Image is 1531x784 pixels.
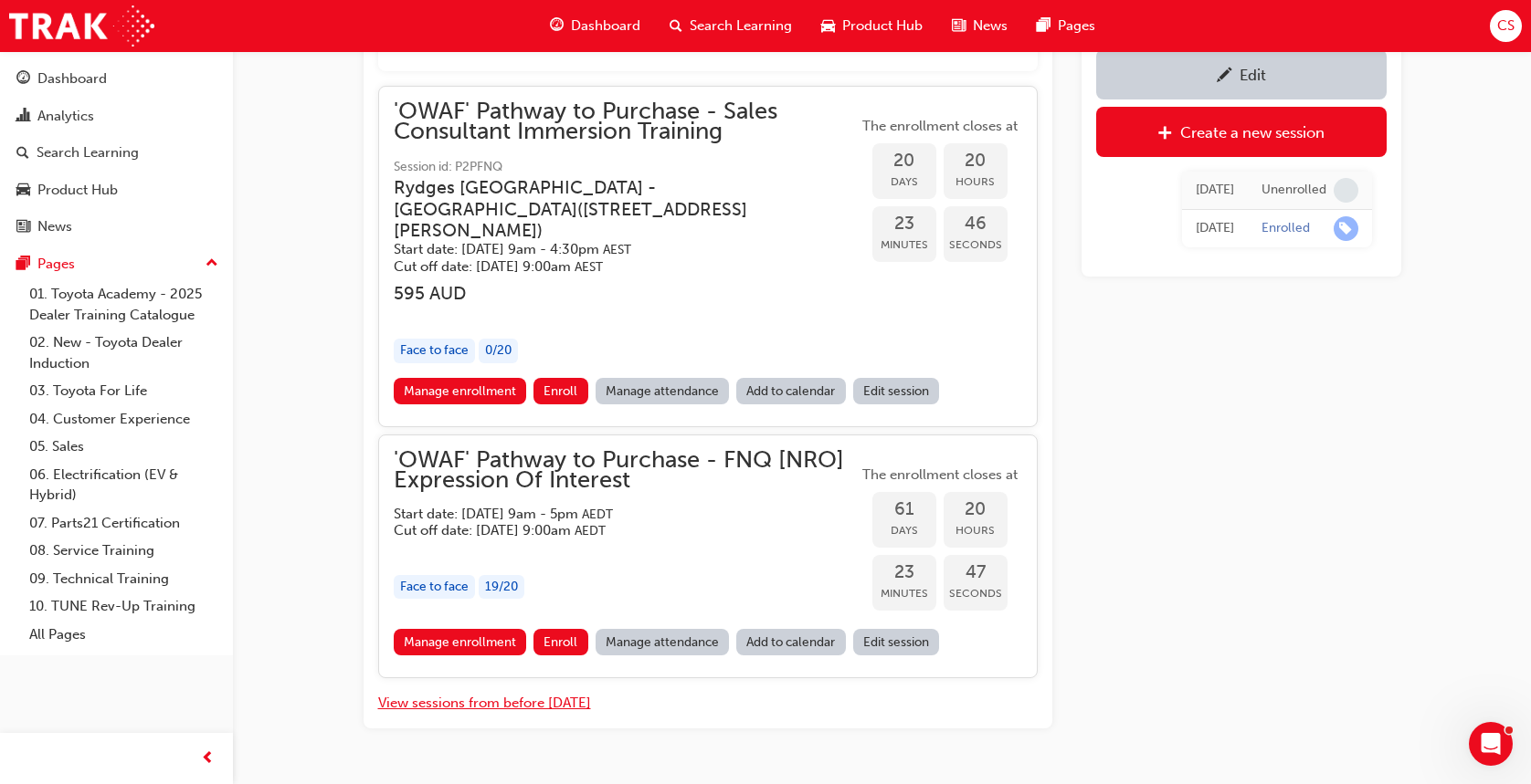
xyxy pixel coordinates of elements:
a: pages-iconPages [1022,7,1110,45]
a: 01. Toyota Academy - 2025 Dealer Training Catalogue [22,280,226,329]
a: Create a new session [1096,107,1387,157]
a: Manage attendance [596,629,730,655]
a: All Pages [22,621,226,649]
a: Edit [1096,49,1387,99]
a: news-iconNews [937,7,1022,45]
a: 04. Customer Experience [22,405,226,434]
div: Enrolled [1262,220,1310,237]
span: 20 [872,151,936,172]
div: Edit [1240,66,1266,84]
div: Create a new session [1180,123,1325,141]
h5: Cut off date: [DATE] 9:00am [394,522,829,539]
span: pencil-icon [1217,68,1232,86]
a: 06. Electrification (EV & Hybrid) [22,461,226,509]
button: View sessions from before [DATE] [378,693,591,714]
span: News [973,16,1008,37]
a: car-iconProduct Hub [807,7,937,45]
a: Dashboard [7,62,226,96]
span: learningRecordVerb_ENROLL-icon [1334,216,1358,241]
span: Hours [944,520,1008,541]
span: pages-icon [1037,15,1051,37]
span: guage-icon [16,71,30,88]
span: Australian Eastern Standard Time AEST [575,259,603,275]
span: Search Learning [690,16,792,37]
span: The enrollment closes at [858,465,1022,486]
a: Manage attendance [596,378,730,404]
button: Enroll [533,378,588,404]
span: 23 [872,562,936,583]
a: Edit session [853,629,940,655]
span: car-icon [821,15,835,37]
span: prev-icon [201,747,215,770]
span: news-icon [16,219,30,235]
button: CS [1490,10,1522,42]
span: 61 [872,499,936,520]
button: DashboardAnalyticsSearch LearningProduct HubNews [7,58,226,247]
div: Search Learning [37,142,139,163]
div: Dashboard [37,68,107,89]
h5: Start date: [DATE] 9am - 4:30pm [394,241,829,258]
span: chart-icon [16,109,30,125]
div: Product Hub [37,180,118,201]
a: 05. Sales [22,433,226,461]
a: search-iconSearch Learning [655,7,807,45]
a: 10. TUNE Rev-Up Training [22,592,226,621]
h5: Start date: [DATE] 9am - 5pm [394,506,829,523]
span: Minutes [872,235,936,256]
button: Pages [7,247,226,281]
a: 07. Parts21 Certification [22,509,226,538]
span: 23 [872,214,936,235]
a: Add to calendar [736,378,846,404]
span: Product Hub [842,16,923,37]
span: 20 [944,499,1008,520]
span: 20 [944,151,1008,172]
button: Enroll [533,629,588,655]
a: guage-iconDashboard [535,7,655,45]
a: News [7,210,226,244]
div: Thu Jul 18 2024 14:19:41 GMT+1000 (Australian Eastern Standard Time) [1196,180,1234,201]
a: Manage enrollment [394,378,527,404]
span: up-icon [206,252,218,276]
button: 'OWAF' Pathway to Purchase - FNQ [NRO] Expression Of InterestStart date: [DATE] 9am - 5pm AEDTCut... [394,450,1022,664]
div: Face to face [394,339,475,363]
span: Enroll [544,634,577,650]
span: Days [872,172,936,193]
span: Enroll [544,383,577,399]
div: Thu Jul 18 2024 14:19:29 GMT+1000 (Australian Eastern Standard Time) [1196,218,1234,239]
span: Seconds [944,583,1008,604]
span: Pages [1058,16,1095,37]
h3: 595 AUD [394,283,858,304]
span: learningRecordVerb_NONE-icon [1334,178,1358,203]
span: Australian Eastern Daylight Time AEDT [582,507,613,522]
span: search-icon [670,15,682,37]
a: 09. Technical Training [22,565,226,593]
span: pages-icon [16,256,30,273]
div: 19 / 20 [479,575,524,600]
span: The enrollment closes at [858,116,1022,137]
span: Days [872,520,936,541]
h3: Rydges [GEOGRAPHIC_DATA] - [GEOGRAPHIC_DATA] ( [STREET_ADDRESS][PERSON_NAME] ) [394,177,829,241]
span: 'OWAF' Pathway to Purchase - FNQ [NRO] Expression Of Interest [394,450,858,491]
span: plus-icon [1157,125,1173,143]
h5: Cut off date: [DATE] 9:00am [394,258,829,276]
a: Analytics [7,99,226,133]
div: Unenrolled [1262,182,1326,199]
a: 08. Service Training [22,537,226,565]
span: news-icon [952,15,966,37]
div: Pages [37,254,75,275]
img: Trak [9,5,154,47]
span: Dashboard [571,16,640,37]
a: 02. New - Toyota Dealer Induction [22,329,226,377]
a: Product Hub [7,173,226,207]
span: Session id: P2PFNQ [394,157,858,178]
a: Manage enrollment [394,629,527,655]
div: 0 / 20 [479,339,518,363]
a: Edit session [853,378,940,404]
a: Add to calendar [736,629,846,655]
span: guage-icon [550,15,564,37]
div: Analytics [37,106,94,127]
span: Seconds [944,235,1008,256]
span: 'OWAF' Pathway to Purchase - Sales Consultant Immersion Training [394,101,858,142]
